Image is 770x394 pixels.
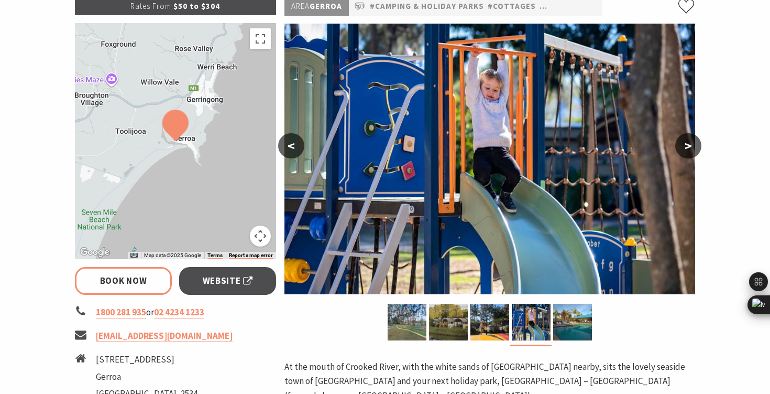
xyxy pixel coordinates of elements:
[229,252,273,259] a: Report a map error
[284,24,695,294] img: Playground
[291,1,310,11] span: Area
[96,353,197,367] li: [STREET_ADDRESS]
[250,28,271,49] button: Toggle fullscreen view
[130,252,138,259] button: Keyboard shortcuts
[250,226,271,247] button: Map camera controls
[154,306,204,318] a: 02 4234 1233
[96,370,197,384] li: Gerroa
[130,1,173,11] span: Rates From:
[179,267,276,295] a: Website
[96,330,233,342] a: [EMAIL_ADDRESS][DOMAIN_NAME]
[553,304,592,340] img: Discovery Holiday Parks Gerroa
[388,304,426,340] img: Mini Golf
[96,306,146,318] a: 1800 281 935
[512,304,551,340] img: Playground
[75,305,276,320] li: or
[675,133,701,158] button: >
[78,246,112,259] img: Google
[144,252,201,258] span: Map data ©2025 Google
[278,133,304,158] button: <
[78,246,112,259] a: Open this area in Google Maps (opens a new window)
[203,274,253,288] span: Website
[470,304,509,340] img: Bouncy Pillow
[207,252,223,259] a: Terms
[75,267,172,295] a: Book Now
[429,304,468,340] img: Discovery Holiday Parks Gerroa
